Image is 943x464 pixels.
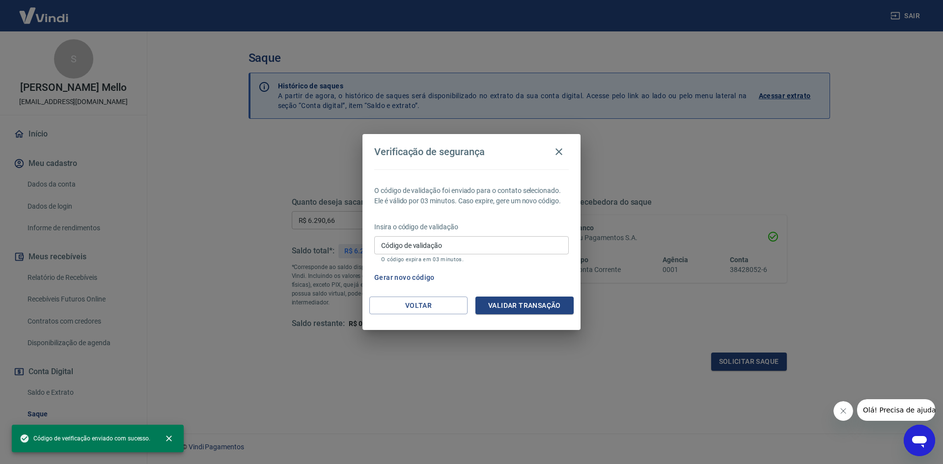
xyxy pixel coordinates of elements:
iframe: Mensagem da empresa [857,399,935,421]
iframe: Fechar mensagem [833,401,853,421]
iframe: Botão para abrir a janela de mensagens [904,425,935,456]
button: close [158,428,180,449]
h4: Verificação de segurança [374,146,485,158]
p: O código de validação foi enviado para o contato selecionado. Ele é válido por 03 minutos. Caso e... [374,186,569,206]
button: Voltar [369,297,468,315]
button: Gerar novo código [370,269,439,287]
p: Insira o código de validação [374,222,569,232]
button: Validar transação [475,297,574,315]
p: O código expira em 03 minutos. [381,256,562,263]
span: Olá! Precisa de ajuda? [6,7,83,15]
span: Código de verificação enviado com sucesso. [20,434,150,443]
